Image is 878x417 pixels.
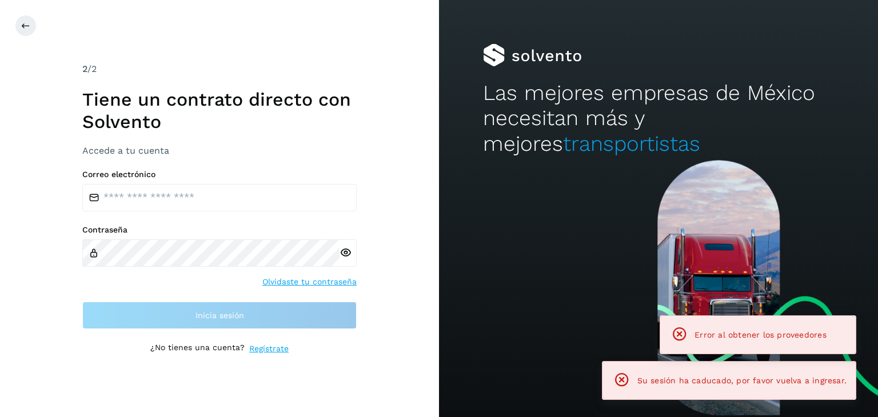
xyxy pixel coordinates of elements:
[637,376,847,385] span: Su sesión ha caducado, por favor vuelva a ingresar.
[563,131,700,156] span: transportistas
[483,81,834,157] h2: Las mejores empresas de México necesitan más y mejores
[262,276,357,288] a: Olvidaste tu contraseña
[82,170,357,179] label: Correo electrónico
[195,311,244,319] span: Inicia sesión
[82,302,357,329] button: Inicia sesión
[82,225,357,235] label: Contraseña
[695,330,827,339] span: Error al obtener los proveedores
[82,145,357,156] h3: Accede a tu cuenta
[82,62,357,76] div: /2
[82,89,357,133] h1: Tiene un contrato directo con Solvento
[150,343,245,355] p: ¿No tienes una cuenta?
[249,343,289,355] a: Regístrate
[82,63,87,74] span: 2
